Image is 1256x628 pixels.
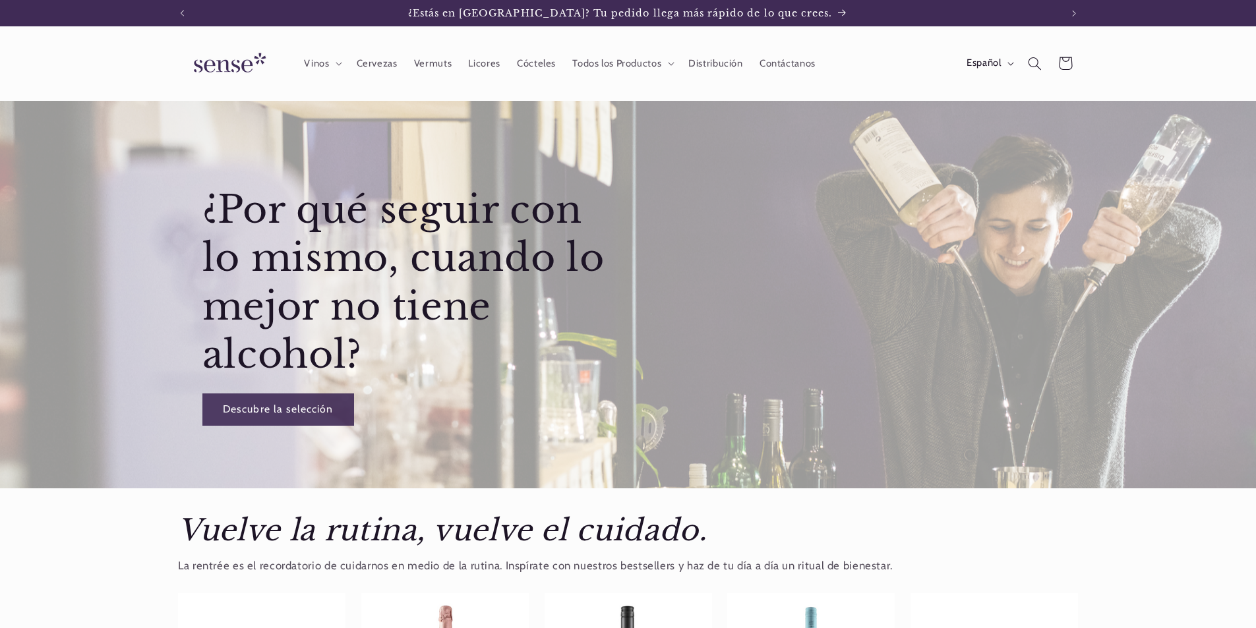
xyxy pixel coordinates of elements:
a: Cócteles [508,49,564,78]
em: Vuelve la rutina, vuelve el cuidado. [178,512,707,548]
a: Sense [173,40,282,88]
span: Cócteles [517,57,556,70]
a: Licores [460,49,509,78]
a: Contáctanos [751,49,823,78]
span: Contáctanos [760,57,816,70]
button: Español [958,50,1019,76]
span: Español [967,56,1001,71]
a: Cervezas [348,49,405,78]
p: La rentrée es el recordatorio de cuidarnos en medio de la rutina. Inspírate con nuestros bestsell... [178,556,1078,576]
span: Vermuts [414,57,452,70]
span: Distribución [688,57,743,70]
span: Cervezas [357,57,398,70]
a: Vermuts [405,49,460,78]
a: Descubre la selección [202,393,354,426]
span: Todos los Productos [572,57,661,70]
img: Sense [178,45,277,82]
h2: ¿Por qué seguir con lo mismo, cuando lo mejor no tiene alcohol? [202,186,625,380]
a: Distribución [680,49,752,78]
summary: Búsqueda [1020,48,1050,78]
summary: Vinos [296,49,348,78]
span: Licores [468,57,500,70]
span: Vinos [304,57,329,70]
span: ¿Estás en [GEOGRAPHIC_DATA]? Tu pedido llega más rápido de lo que crees. [408,7,833,19]
summary: Todos los Productos [564,49,680,78]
